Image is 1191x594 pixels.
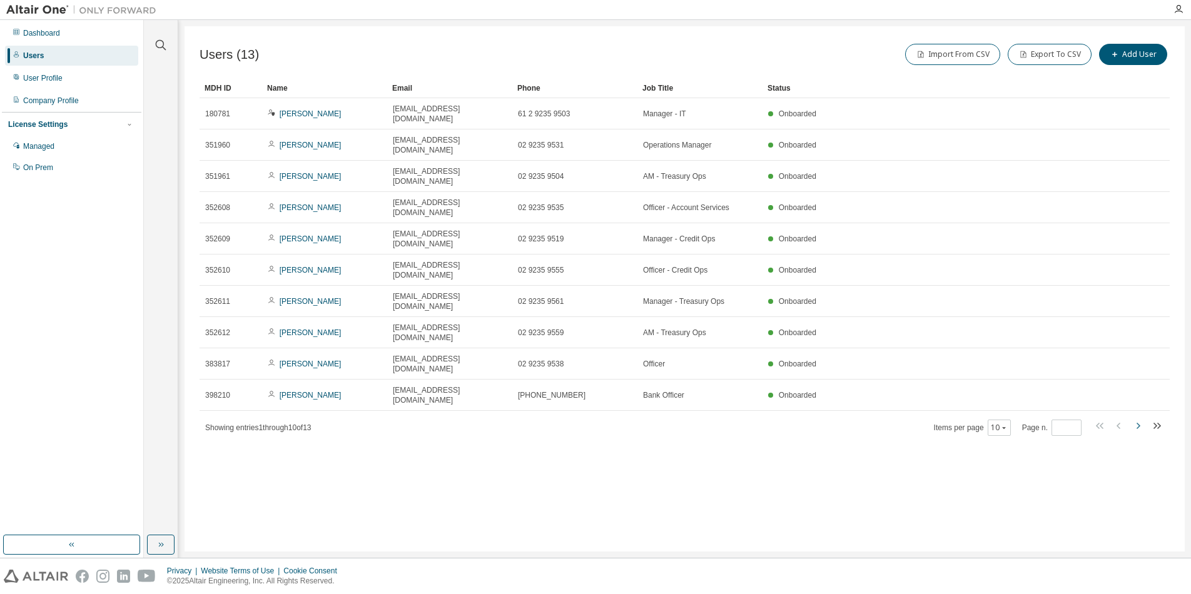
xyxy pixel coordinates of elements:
[779,297,816,306] span: Onboarded
[205,203,230,213] span: 352608
[905,44,1000,65] button: Import From CSV
[267,78,382,98] div: Name
[205,140,230,150] span: 351960
[779,203,816,212] span: Onboarded
[393,260,507,280] span: [EMAIL_ADDRESS][DOMAIN_NAME]
[23,73,63,83] div: User Profile
[280,266,342,274] a: [PERSON_NAME]
[205,423,312,432] span: Showing entries 1 through 10 of 13
[4,570,68,583] img: altair_logo.svg
[205,359,230,369] span: 383817
[779,172,816,181] span: Onboarded
[393,166,507,186] span: [EMAIL_ADDRESS][DOMAIN_NAME]
[23,141,54,151] div: Managed
[23,96,79,106] div: Company Profile
[280,391,342,400] a: [PERSON_NAME]
[779,360,816,368] span: Onboarded
[779,266,816,274] span: Onboarded
[280,328,342,337] a: [PERSON_NAME]
[393,354,507,374] span: [EMAIL_ADDRESS][DOMAIN_NAME]
[518,203,564,213] span: 02 9235 9535
[280,297,342,306] a: [PERSON_NAME]
[991,423,1008,433] button: 10
[643,296,724,306] span: Manager - Treasury Ops
[934,420,1011,436] span: Items per page
[518,328,564,338] span: 02 9235 9559
[643,140,711,150] span: Operations Manager
[205,265,230,275] span: 352610
[517,78,632,98] div: Phone
[205,328,230,338] span: 352612
[167,566,201,576] div: Privacy
[1022,420,1082,436] span: Page n.
[1099,44,1167,65] button: Add User
[518,390,585,400] span: [PHONE_NUMBER]
[280,360,342,368] a: [PERSON_NAME]
[518,109,570,119] span: 61 2 9235 9503
[201,566,283,576] div: Website Terms of Use
[23,163,53,173] div: On Prem
[518,171,564,181] span: 02 9235 9504
[643,328,706,338] span: AM - Treasury Ops
[117,570,130,583] img: linkedin.svg
[518,265,564,275] span: 02 9235 9555
[392,78,507,98] div: Email
[643,390,684,400] span: Bank Officer
[205,78,257,98] div: MDH ID
[280,203,342,212] a: [PERSON_NAME]
[393,104,507,124] span: [EMAIL_ADDRESS][DOMAIN_NAME]
[779,391,816,400] span: Onboarded
[283,566,344,576] div: Cookie Consent
[393,323,507,343] span: [EMAIL_ADDRESS][DOMAIN_NAME]
[280,234,342,243] a: [PERSON_NAME]
[205,296,230,306] span: 352611
[1008,44,1092,65] button: Export To CSV
[643,265,707,275] span: Officer - Credit Ops
[642,78,758,98] div: Job Title
[393,291,507,311] span: [EMAIL_ADDRESS][DOMAIN_NAME]
[779,109,816,118] span: Onboarded
[643,234,715,244] span: Manager - Credit Ops
[393,198,507,218] span: [EMAIL_ADDRESS][DOMAIN_NAME]
[280,109,342,118] a: [PERSON_NAME]
[768,78,1105,98] div: Status
[518,359,564,369] span: 02 9235 9538
[643,171,706,181] span: AM - Treasury Ops
[138,570,156,583] img: youtube.svg
[23,51,44,61] div: Users
[6,4,163,16] img: Altair One
[205,171,230,181] span: 351961
[393,135,507,155] span: [EMAIL_ADDRESS][DOMAIN_NAME]
[76,570,89,583] img: facebook.svg
[200,48,259,62] span: Users (13)
[280,172,342,181] a: [PERSON_NAME]
[205,109,230,119] span: 180781
[518,296,564,306] span: 02 9235 9561
[518,140,564,150] span: 02 9235 9531
[393,385,507,405] span: [EMAIL_ADDRESS][DOMAIN_NAME]
[643,359,665,369] span: Officer
[518,234,564,244] span: 02 9235 9519
[643,109,686,119] span: Manager - IT
[280,141,342,149] a: [PERSON_NAME]
[779,234,816,243] span: Onboarded
[779,328,816,337] span: Onboarded
[167,576,345,586] p: © 2025 Altair Engineering, Inc. All Rights Reserved.
[205,390,230,400] span: 398210
[96,570,109,583] img: instagram.svg
[205,234,230,244] span: 352609
[8,119,68,129] div: License Settings
[393,229,507,249] span: [EMAIL_ADDRESS][DOMAIN_NAME]
[779,141,816,149] span: Onboarded
[643,203,729,213] span: Officer - Account Services
[23,28,60,38] div: Dashboard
